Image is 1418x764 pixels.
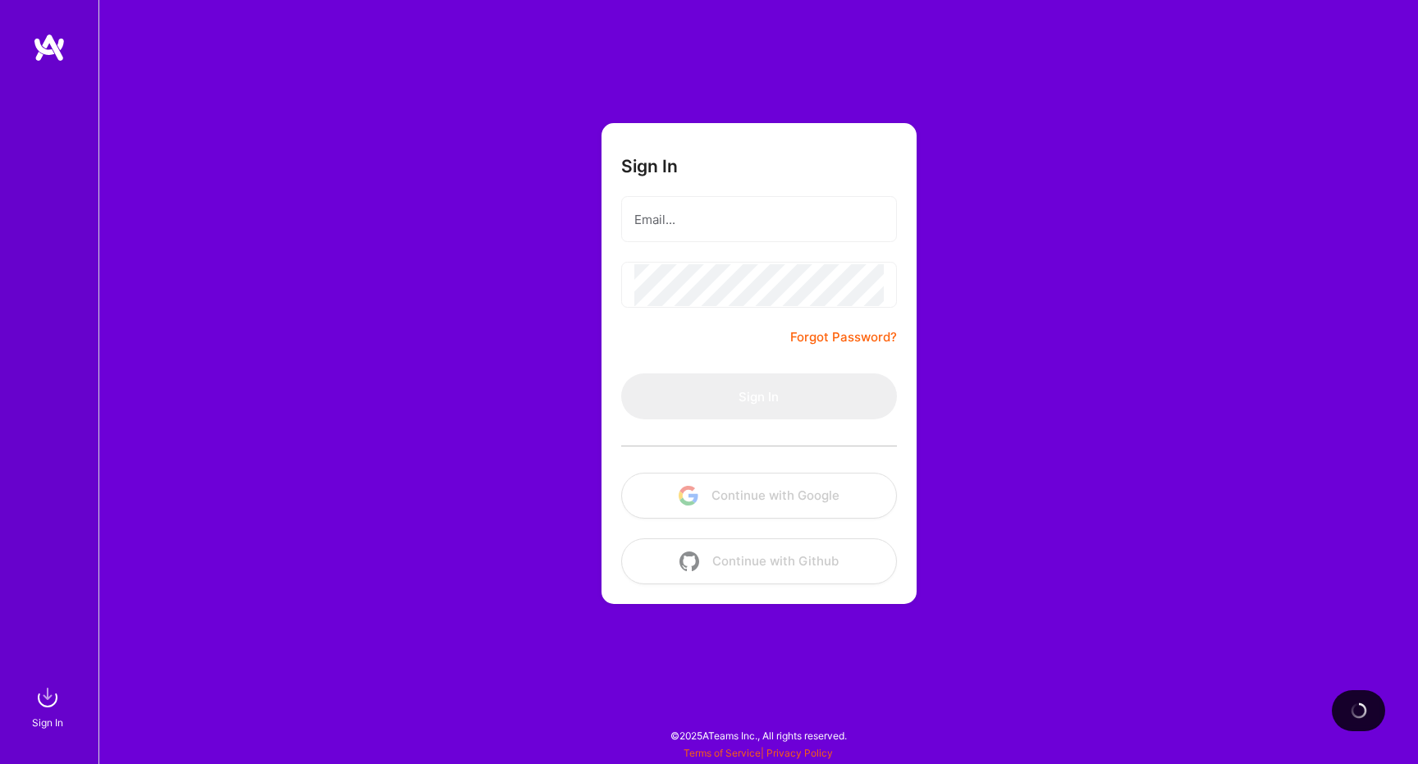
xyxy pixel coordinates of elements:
[31,681,64,714] img: sign in
[790,327,897,347] a: Forgot Password?
[684,747,833,759] span: |
[33,33,66,62] img: logo
[766,747,833,759] a: Privacy Policy
[621,156,678,176] h3: Sign In
[621,473,897,519] button: Continue with Google
[1347,700,1369,721] img: loading
[34,681,64,731] a: sign inSign In
[621,538,897,584] button: Continue with Github
[634,199,884,240] input: Email...
[679,486,698,506] img: icon
[98,715,1418,756] div: © 2025 ATeams Inc., All rights reserved.
[679,551,699,571] img: icon
[684,747,761,759] a: Terms of Service
[621,373,897,419] button: Sign In
[32,714,63,731] div: Sign In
